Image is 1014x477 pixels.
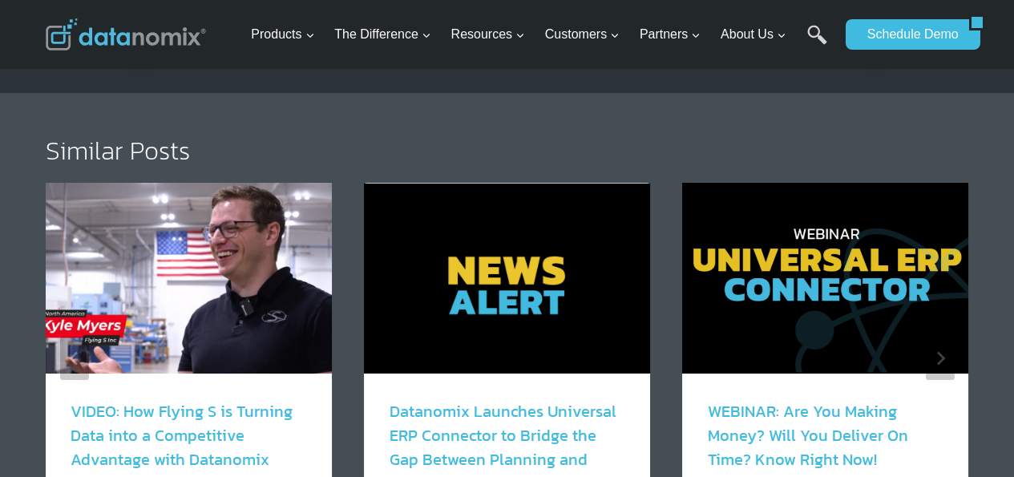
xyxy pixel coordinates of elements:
[708,399,908,471] a: WEBINAR: Are You Making Money? Will You Deliver On Time? Know Right Now!
[46,18,206,51] img: Datanomix
[807,25,827,61] a: Search
[640,24,701,45] span: Partners
[46,138,969,164] h2: Similar Posts
[682,183,968,374] img: Bridge the gap between planning & production with the Datanomix Universal ERP Connector
[334,24,431,45] span: The Difference
[244,9,838,61] nav: Primary Navigation
[451,24,525,45] span: Resources
[846,19,969,50] a: Schedule Demo
[364,183,650,374] img: Datanomix News Alert
[8,148,257,469] iframe: Popup CTA
[926,337,955,380] button: Next
[545,24,620,45] span: Customers
[721,24,786,45] span: About Us
[45,183,331,374] img: VIDEO: How Flying S is Turning Data into a Competitive Advantage with Datanomix Production Monito...
[251,24,314,45] span: Products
